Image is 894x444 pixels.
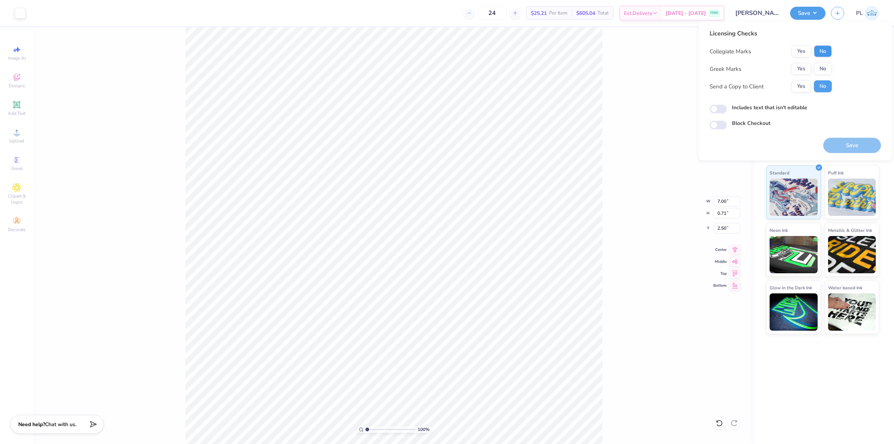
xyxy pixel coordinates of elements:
div: Collegiate Marks [710,47,751,56]
label: Includes text that isn't editable [732,104,807,111]
button: Yes [792,81,811,92]
span: Designs [9,83,25,89]
img: Standard [770,179,818,216]
img: Metallic & Glitter Ink [828,236,876,273]
span: Standard [770,169,789,177]
span: FREE [710,10,718,16]
img: Glow in the Dark Ink [770,293,818,331]
span: [DATE] - [DATE] [666,9,706,17]
span: Middle [713,259,727,264]
strong: Need help? [18,421,45,428]
input: – – [478,6,507,20]
input: Untitled Design [730,6,784,21]
div: Send a Copy to Client [710,82,764,91]
span: Bottom [713,283,727,288]
span: Decorate [8,227,26,233]
button: No [814,63,832,75]
span: Metallic & Glitter Ink [828,226,872,234]
span: 100 % [418,426,429,433]
span: Glow in the Dark Ink [770,284,812,292]
span: Est. Delivery [624,9,652,17]
span: Puff Ink [828,169,844,177]
span: PL [856,9,863,18]
span: Upload [9,138,24,144]
span: Greek [11,166,23,171]
a: PL [856,6,879,21]
div: Greek Marks [710,64,741,73]
span: $605.04 [576,9,595,17]
span: Chat with us. [45,421,76,428]
div: Licensing Checks [710,29,832,38]
button: Save [790,7,825,20]
span: Top [713,271,727,276]
span: Image AI [8,55,26,61]
span: Per Item [549,9,567,17]
span: Total [597,9,609,17]
span: Water based Ink [828,284,862,292]
span: $25.21 [531,9,547,17]
button: No [814,45,832,57]
img: Neon Ink [770,236,818,273]
span: Add Text [8,110,26,116]
img: Pamela Lois Reyes [865,6,879,21]
span: Neon Ink [770,226,788,234]
button: Yes [792,63,811,75]
span: Clipart & logos [4,193,30,205]
img: Puff Ink [828,179,876,216]
button: Yes [792,45,811,57]
label: Block Checkout [732,119,770,127]
span: Center [713,247,727,252]
button: No [814,81,832,92]
img: Water based Ink [828,293,876,331]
